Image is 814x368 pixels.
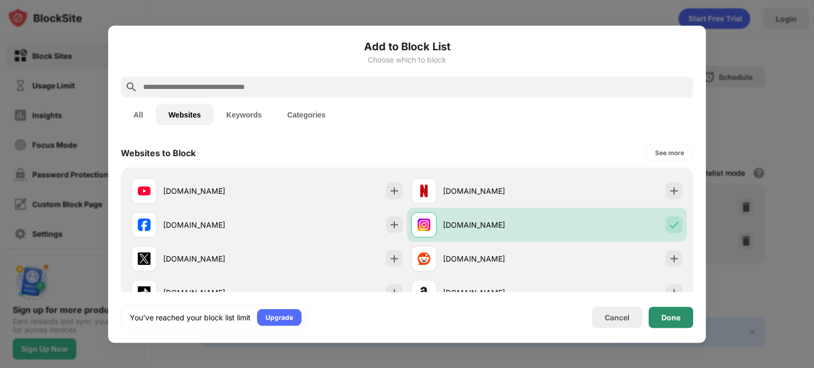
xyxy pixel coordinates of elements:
h6: Add to Block List [121,38,693,54]
img: favicons [138,252,151,265]
div: Upgrade [266,312,293,322]
img: favicons [418,286,430,299]
button: All [121,104,156,125]
div: [DOMAIN_NAME] [163,185,267,196]
div: [DOMAIN_NAME] [443,185,547,196]
div: [DOMAIN_NAME] [163,219,267,230]
img: favicons [418,252,430,265]
div: You’ve reached your block list limit [130,312,251,322]
div: [DOMAIN_NAME] [163,287,267,298]
div: Done [661,313,680,321]
img: favicons [138,184,151,197]
button: Keywords [214,104,275,125]
div: Choose which to block [121,55,693,64]
div: Websites to Block [121,147,196,158]
img: favicons [138,286,151,299]
div: [DOMAIN_NAME] [443,287,547,298]
button: Websites [156,104,214,125]
div: [DOMAIN_NAME] [443,253,547,264]
img: favicons [138,218,151,231]
div: See more [655,147,684,158]
div: Cancel [605,313,630,322]
div: [DOMAIN_NAME] [443,219,547,230]
div: [DOMAIN_NAME] [163,253,267,264]
img: favicons [418,184,430,197]
img: favicons [418,218,430,231]
img: search.svg [125,80,138,93]
button: Categories [275,104,338,125]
